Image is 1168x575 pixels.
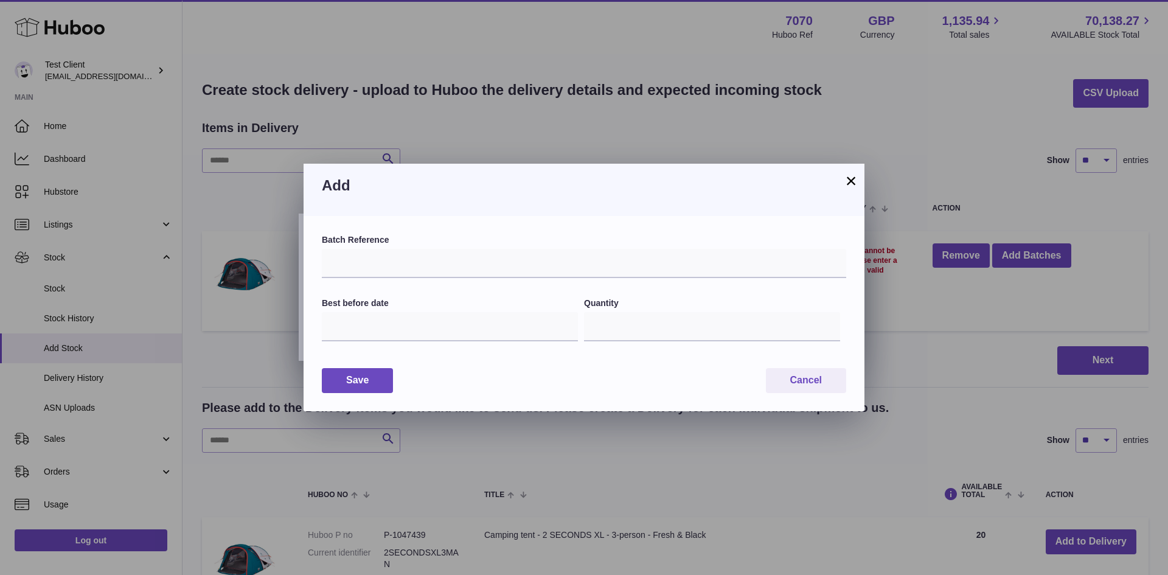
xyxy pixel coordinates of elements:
h3: Add [322,176,846,195]
button: Cancel [766,368,846,393]
button: × [844,173,858,188]
label: Batch Reference [322,234,846,246]
label: Quantity [584,298,840,309]
label: Best before date [322,298,578,309]
button: Save [322,368,393,393]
